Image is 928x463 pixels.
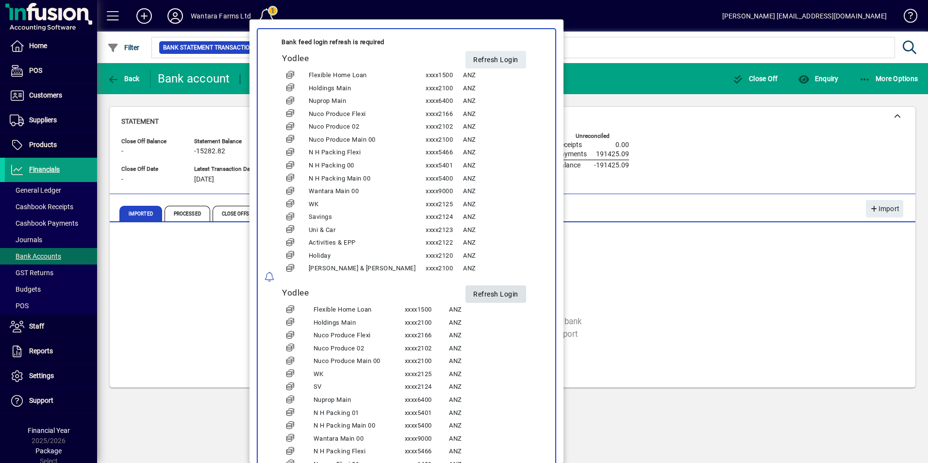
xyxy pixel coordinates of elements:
[425,237,463,250] td: xxxx2122
[463,95,538,108] td: ANZ
[308,121,426,134] td: Nuco Produce 02
[463,69,538,82] td: ANZ
[308,69,426,82] td: Flexible Home Loan
[463,211,538,224] td: ANZ
[308,185,426,198] td: Wantara Main 00
[404,407,448,420] td: xxxx5401
[463,263,538,276] td: ANZ
[448,407,538,420] td: ANZ
[313,329,404,342] td: Nuco Produce Flexi
[404,394,448,407] td: xxxx6400
[313,355,404,368] td: Nuco Produce Main 00
[425,224,463,237] td: xxxx2123
[404,432,448,446] td: xxxx9000
[313,368,404,381] td: WK
[425,198,463,211] td: xxxx2125
[425,263,463,276] td: xxxx2100
[313,432,404,446] td: Wantara Main 00
[313,446,404,459] td: N H Packing Flexi
[425,133,463,147] td: xxxx2100
[308,95,426,108] td: Nuprop Main
[425,69,463,82] td: xxxx1500
[448,446,538,459] td: ANZ
[425,211,463,224] td: xxxx2124
[308,147,426,160] td: N H Packing Flexi
[313,381,404,394] td: SV
[448,342,538,355] td: ANZ
[425,95,463,108] td: xxxx6400
[465,51,526,68] button: Refresh Login
[425,159,463,172] td: xxxx5401
[463,159,538,172] td: ANZ
[463,249,538,263] td: ANZ
[313,419,404,432] td: N H Packing Main 00
[308,263,426,276] td: [PERSON_NAME] & [PERSON_NAME]
[463,172,538,185] td: ANZ
[448,316,538,330] td: ANZ
[404,355,448,368] td: xxxx2100
[473,286,518,302] span: Refresh Login
[463,108,538,121] td: ANZ
[448,394,538,407] td: ANZ
[308,237,426,250] td: Activities & EPP
[463,224,538,237] td: ANZ
[282,54,453,64] h5: Yodlee
[404,342,448,355] td: xxxx2102
[465,285,526,303] button: Refresh Login
[448,303,538,316] td: ANZ
[313,394,404,407] td: Nuprop Main
[448,329,538,342] td: ANZ
[463,82,538,95] td: ANZ
[308,249,426,263] td: Holiday
[463,133,538,147] td: ANZ
[425,172,463,185] td: xxxx5400
[313,342,404,355] td: Nuco Produce 02
[308,82,426,95] td: Holdings Main
[308,159,426,172] td: N H Packing 00
[425,147,463,160] td: xxxx5466
[473,52,518,68] span: Refresh Login
[463,237,538,250] td: ANZ
[313,407,404,420] td: N H Packing 01
[313,303,404,316] td: Flexible Home Loan
[425,185,463,198] td: xxxx9000
[404,316,448,330] td: xxxx2100
[448,355,538,368] td: ANZ
[448,368,538,381] td: ANZ
[308,198,426,211] td: WK
[448,432,538,446] td: ANZ
[404,368,448,381] td: xxxx2125
[404,419,448,432] td: xxxx5400
[448,381,538,394] td: ANZ
[308,108,426,121] td: Nuco Produce Flexi
[425,249,463,263] td: xxxx2120
[308,172,426,185] td: N H Packing Main 00
[463,198,538,211] td: ANZ
[404,381,448,394] td: xxxx2124
[404,329,448,342] td: xxxx2166
[404,446,448,459] td: xxxx5466
[463,147,538,160] td: ANZ
[463,185,538,198] td: ANZ
[313,316,404,330] td: Holdings Main
[308,133,426,147] td: Nuco Produce Main 00
[282,288,439,298] h5: Yodlee
[425,82,463,95] td: xxxx2100
[308,211,426,224] td: Savings
[448,419,538,432] td: ANZ
[463,121,538,134] td: ANZ
[404,303,448,316] td: xxxx1500
[425,108,463,121] td: xxxx2166
[282,36,538,48] div: Bank feed login refresh is required
[425,121,463,134] td: xxxx2102
[308,224,426,237] td: Uni & Car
